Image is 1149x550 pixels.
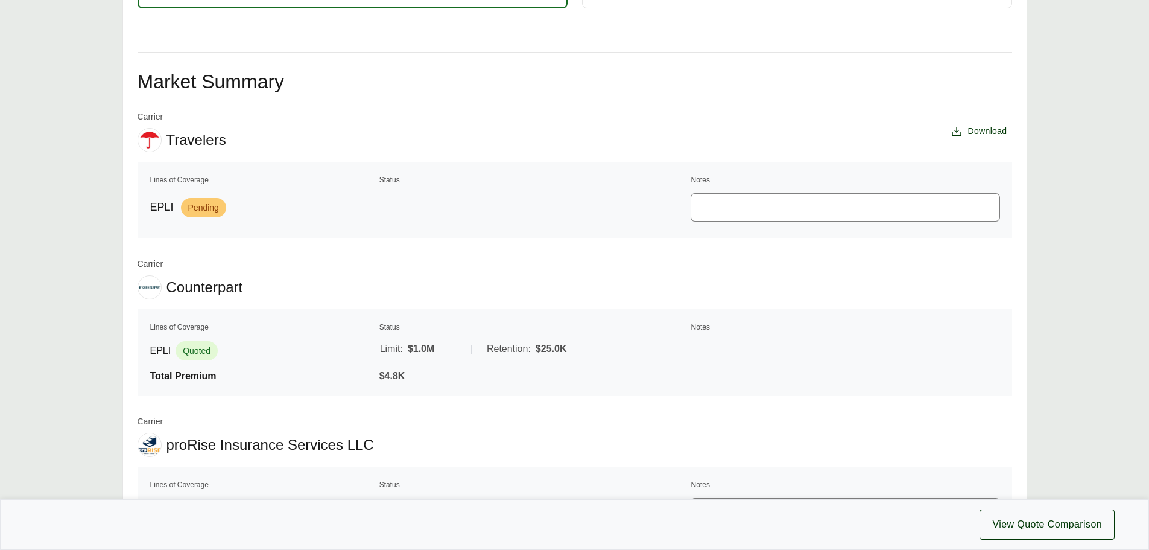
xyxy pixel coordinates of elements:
[408,342,434,356] span: $1.0M
[691,479,1000,491] th: Notes
[150,371,217,381] span: Total Premium
[150,199,174,216] span: EPLI
[166,278,243,296] span: Counterpart
[691,174,1000,186] th: Notes
[138,415,374,428] span: Carrier
[138,129,161,152] img: Travelers
[166,131,226,149] span: Travelers
[166,436,374,454] span: proRise Insurance Services LLC
[138,285,161,290] img: Counterpart
[150,344,171,358] span: EPLI
[138,72,1012,91] h2: Market Summary
[379,174,688,186] th: Status
[380,342,403,356] span: Limit:
[138,110,226,123] span: Carrier
[150,174,376,186] th: Lines of Coverage
[379,321,688,333] th: Status
[992,517,1102,532] span: View Quote Comparison
[181,198,226,217] span: Pending
[946,120,1011,142] button: Download
[379,371,405,381] span: $4.8K
[379,479,688,491] th: Status
[138,433,161,456] img: proRise Insurance Services LLC
[176,341,218,360] span: Quoted
[487,342,531,356] span: Retention:
[470,344,473,354] span: |
[150,321,376,333] th: Lines of Coverage
[138,258,243,270] span: Carrier
[691,321,1000,333] th: Notes
[967,125,1007,138] span: Download
[150,479,376,491] th: Lines of Coverage
[536,342,567,356] span: $25.0K
[980,510,1115,540] button: View Quote Comparison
